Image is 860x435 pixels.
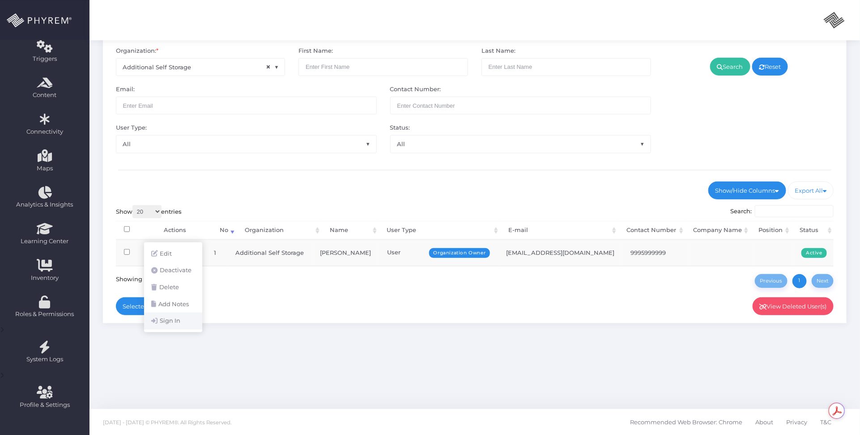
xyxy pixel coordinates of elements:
span: All [116,135,376,152]
span: Roles & Permissions [6,310,84,319]
span: All [391,135,651,152]
td: 9995999999 [622,240,688,266]
a: Deactivate [144,262,202,279]
td: Additional Self Storage [227,240,312,266]
th: E-mail: activate to sort column ascending [500,221,618,240]
a: Show/Hide Columns [708,182,786,199]
td: [EMAIL_ADDRESS][DOMAIN_NAME] [498,240,622,266]
span: Profile & Settings [20,401,70,410]
label: Status: [390,123,410,132]
th: Status: activate to sort column ascending [792,221,834,240]
th: Organization: activate to sort column ascending [237,221,322,240]
span: All [390,135,651,153]
span: About [755,413,773,432]
th: Company Name: activate to sort column ascending [685,221,751,240]
label: Show entries [116,205,182,218]
span: Privacy [786,413,807,432]
div: Showing 1 to 1 of 1 entries [116,272,192,283]
label: Contact Number: [390,85,441,94]
a: Selected [116,297,159,315]
a: Add Notes [144,296,202,313]
label: Last Name: [481,46,515,55]
span: Connectivity [6,127,84,136]
span: All [116,135,377,153]
th: Actions [138,221,211,240]
input: Search: [755,205,834,218]
input: Enter First Name [298,58,468,76]
label: User Type: [116,123,147,132]
span: Content [6,91,84,100]
label: Organization: [116,46,158,55]
a: Sign In [144,313,202,329]
a: Export All [788,182,834,199]
span: Maps [37,164,53,173]
th: No: activate to sort column ascending [212,221,237,240]
a: View Deleted User(s) [753,297,834,315]
span: Organization Owner [429,248,490,258]
span: Inventory [6,274,84,283]
span: T&C [820,413,831,432]
th: Name: activate to sort column ascending [322,221,379,240]
td: [PERSON_NAME] [312,240,379,266]
a: Reset [752,58,788,76]
th: Position: activate to sort column ascending [750,221,792,240]
a: Delete [144,279,202,296]
label: Search: [731,205,834,218]
input: Enter Email [116,97,377,114]
a: Search [710,58,750,76]
th: Contact Number: activate to sort column ascending [618,221,685,240]
span: Active [801,248,827,258]
input: Maximum of 10 digits required [390,97,651,114]
span: Triggers [6,55,84,63]
select: Showentries [132,205,162,218]
a: Edit [144,245,202,262]
span: Additional Self Storage [116,59,285,76]
td: 1 [203,240,227,266]
label: Email: [116,85,135,94]
span: System Logs [6,355,84,364]
label: First Name: [298,46,333,55]
span: × [266,62,271,72]
input: Enter Last Name [481,58,651,76]
th: User Type: activate to sort column ascending [379,221,500,240]
span: Recommended Web Browser: Chrome [630,413,742,432]
span: Learning Center [6,237,84,246]
span: [DATE] - [DATE] © PHYREM®. All Rights Reserved. [103,419,231,426]
div: User [387,248,490,257]
a: 1 [792,274,807,288]
span: Analytics & Insights [6,200,84,209]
